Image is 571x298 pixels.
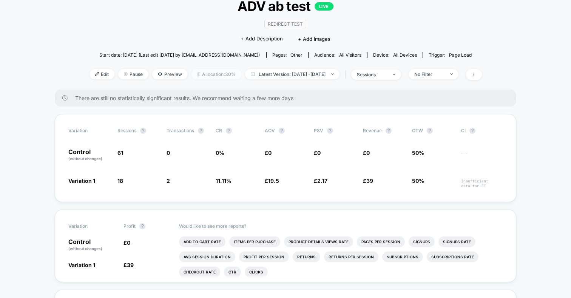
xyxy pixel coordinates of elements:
[469,128,475,134] button: ?
[293,252,320,262] li: Returns
[265,128,275,133] span: AOV
[327,128,333,134] button: ?
[191,69,241,79] span: Allocation: 30%
[366,178,373,184] span: 39
[75,95,501,101] span: There are still no statistically significant results. We recommend waiting a few more days
[427,252,478,262] li: Subscriptions Rate
[412,178,424,184] span: 50%
[68,128,110,134] span: Variation
[357,236,405,247] li: Pages Per Session
[224,267,241,277] li: Ctr
[315,2,333,11] p: LIVE
[216,128,222,133] span: CR
[124,72,128,76] img: end
[123,239,130,246] span: £
[272,52,302,58] div: Pages:
[314,178,327,184] span: £
[68,156,102,161] span: (without changes)
[229,236,280,247] li: Items Per Purchase
[363,128,382,133] span: Revenue
[127,239,130,246] span: 0
[461,179,503,188] span: Insufficient data for CI
[241,35,283,43] span: + Add Description
[317,178,327,184] span: 2.17
[461,128,503,134] span: CI
[127,262,134,268] span: 39
[68,246,102,251] span: (without changes)
[382,252,423,262] li: Subscriptions
[314,128,323,133] span: PSV
[117,128,136,133] span: Sessions
[117,150,123,156] span: 61
[265,178,279,184] span: £
[409,236,435,247] li: Signups
[284,236,353,247] li: Product Details Views Rate
[239,252,289,262] li: Profit Per Session
[438,236,475,247] li: Signups Rate
[167,150,170,156] span: 0
[123,223,136,229] span: Profit
[179,252,235,262] li: Avg Session Duration
[197,72,200,76] img: rebalance
[117,178,123,184] span: 18
[363,150,370,156] span: £
[264,20,306,28] span: Redirect Test
[251,72,255,76] img: calendar
[265,150,272,156] span: £
[226,128,232,134] button: ?
[343,69,351,80] span: |
[179,236,225,247] li: Add To Cart Rate
[268,150,272,156] span: 0
[339,52,361,58] span: All Visitors
[68,178,95,184] span: Variation 1
[414,71,444,77] div: No Filter
[68,262,95,268] span: Variation 1
[123,262,134,268] span: £
[198,128,204,134] button: ?
[139,223,145,229] button: ?
[68,223,110,229] span: Variation
[95,72,99,76] img: edit
[412,150,424,156] span: 50%
[216,178,231,184] span: 11.11 %
[68,239,116,252] p: Control
[331,73,334,75] img: end
[99,52,260,58] span: Start date: [DATE] (Last edit [DATE] by [EMAIL_ADDRESS][DOMAIN_NAME])
[367,52,423,58] span: Device:
[167,178,170,184] span: 2
[427,128,433,134] button: ?
[317,150,321,156] span: 0
[324,252,378,262] li: Returns Per Session
[393,52,417,58] span: all devices
[357,72,387,77] div: sessions
[314,150,321,156] span: £
[450,73,453,75] img: end
[268,178,279,184] span: 19.5
[167,128,194,133] span: Transactions
[279,128,285,134] button: ?
[152,69,188,79] span: Preview
[449,52,472,58] span: Page Load
[179,267,220,277] li: Checkout Rate
[179,223,503,229] p: Would like to see more reports?
[393,74,395,75] img: end
[245,267,268,277] li: Clicks
[90,69,114,79] span: Edit
[245,69,340,79] span: Latest Version: [DATE] - [DATE]
[366,150,370,156] span: 0
[363,178,373,184] span: £
[461,151,503,162] span: ---
[216,150,224,156] span: 0 %
[412,128,454,134] span: OTW
[290,52,302,58] span: other
[68,149,110,162] p: Control
[429,52,472,58] div: Trigger:
[140,128,146,134] button: ?
[314,52,361,58] div: Audience:
[386,128,392,134] button: ?
[298,36,330,42] span: + Add Images
[118,69,148,79] span: Pause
